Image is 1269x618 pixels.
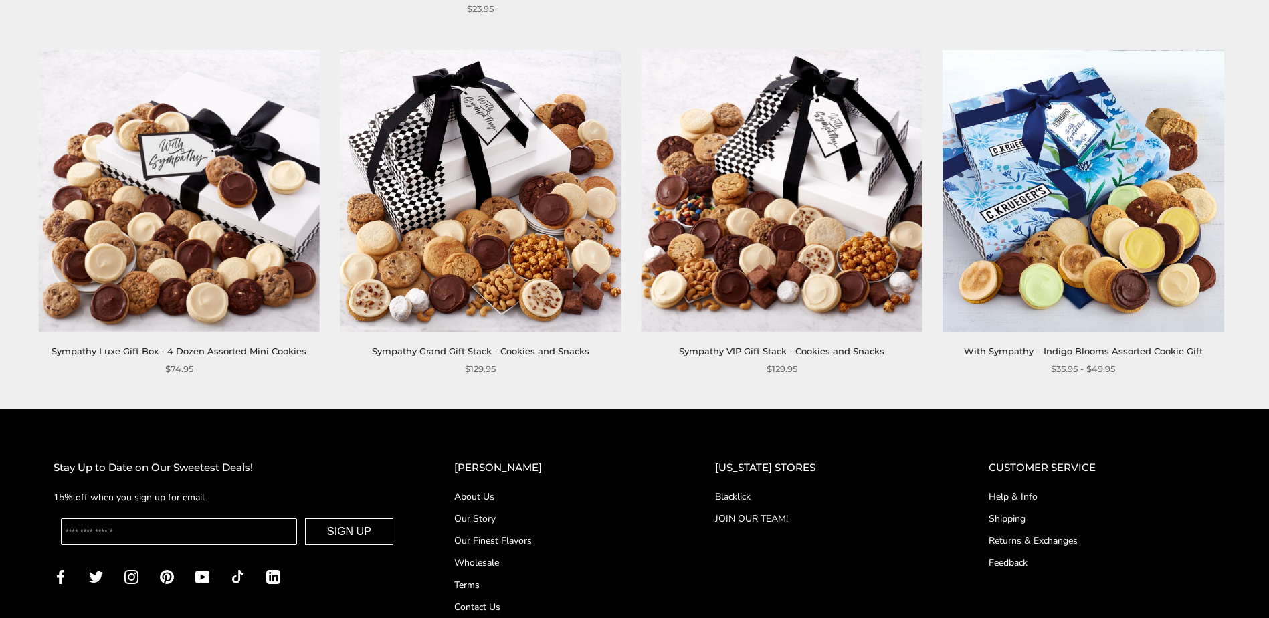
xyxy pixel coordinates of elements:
a: Our Story [454,512,662,526]
iframe: Sign Up via Text for Offers [11,567,138,607]
a: Wholesale [454,556,662,570]
a: Our Finest Flavors [454,534,662,548]
a: Blacklick [715,490,935,504]
img: Sympathy Luxe Gift Box - 4 Dozen Assorted Mini Cookies [38,50,320,332]
p: 15% off when you sign up for email [54,490,401,505]
img: Sympathy Grand Gift Stack - Cookies and Snacks [340,50,621,332]
a: Pinterest [160,569,174,584]
a: Terms [454,578,662,592]
a: Sympathy VIP Gift Stack - Cookies and Snacks [679,346,884,356]
a: Shipping [989,512,1215,526]
a: JOIN OUR TEAM! [715,512,935,526]
span: $129.95 [767,362,797,376]
a: Feedback [989,556,1215,570]
span: $35.95 - $49.95 [1051,362,1115,376]
a: TikTok [231,569,245,584]
a: Sympathy Grand Gift Stack - Cookies and Snacks [372,346,589,356]
a: Sympathy Luxe Gift Box - 4 Dozen Assorted Mini Cookies [52,346,306,356]
h2: CUSTOMER SERVICE [989,459,1215,476]
a: Help & Info [989,490,1215,504]
span: $74.95 [165,362,193,376]
a: LinkedIn [266,569,280,584]
a: With Sympathy – Indigo Blooms Assorted Cookie Gift [964,346,1203,356]
a: Contact Us [454,600,662,614]
h2: [PERSON_NAME] [454,459,662,476]
button: SIGN UP [305,518,393,545]
a: About Us [454,490,662,504]
img: With Sympathy – Indigo Blooms Assorted Cookie Gift [943,50,1224,332]
input: Enter your email [61,518,297,545]
span: $129.95 [465,362,496,376]
span: $23.95 [467,2,494,16]
a: YouTube [195,569,209,584]
a: Returns & Exchanges [989,534,1215,548]
h2: [US_STATE] STORES [715,459,935,476]
img: Sympathy VIP Gift Stack - Cookies and Snacks [641,50,922,332]
h2: Stay Up to Date on Our Sweetest Deals! [54,459,401,476]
